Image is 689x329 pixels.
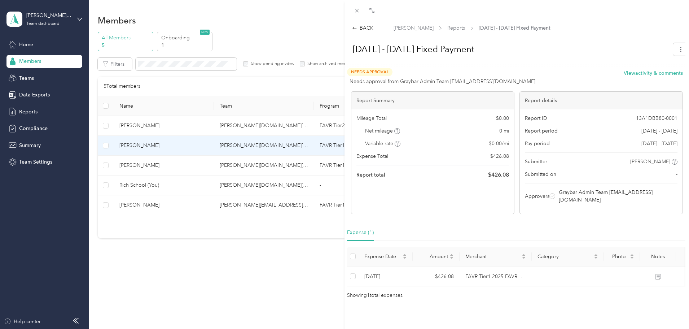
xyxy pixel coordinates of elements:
[525,170,556,178] span: Submitted on
[356,171,385,179] span: Report total
[460,267,532,286] td: FAVR Tier1 2025 FAVR program
[359,247,413,267] th: Expense Date
[413,247,460,267] th: Amount
[594,253,598,257] span: caret-up
[460,247,532,267] th: Merchant
[359,267,413,286] td: 10-1-2025
[352,24,373,32] div: BACK
[525,127,558,135] span: Report period
[604,247,640,267] th: Photo
[636,114,677,122] span: 13A1DBB80-0001
[522,256,526,260] span: caret-down
[394,24,434,32] span: [PERSON_NAME]
[676,170,677,178] span: -
[488,170,509,179] span: $ 426.08
[559,189,676,204] span: Graybar Admin Team [EMAIL_ADDRESS][DOMAIN_NAME]
[345,40,668,58] h1: Sep 1 - 30, 2025 Fixed Payment
[413,267,460,286] td: $426.08
[520,92,683,109] div: Report details
[641,127,677,135] span: [DATE] - [DATE]
[649,289,689,329] iframe: Everlance-gr Chat Button Frame
[418,254,448,260] span: Amount
[347,68,392,76] span: Needs Approval
[365,127,400,135] span: Net mileage
[537,254,592,260] span: Category
[522,253,526,257] span: caret-up
[489,140,509,147] span: $ 0.00 / mi
[365,140,400,147] span: Variable rate
[449,253,454,257] span: caret-up
[525,158,547,165] span: Submitter
[624,69,683,77] button: Viewactivity & comments
[499,127,509,135] span: 0 mi
[630,253,634,257] span: caret-up
[351,92,514,109] div: Report Summary
[350,78,535,85] span: Needs approval from Graybar Admin Team [EMAIL_ADDRESS][DOMAIN_NAME]
[347,229,374,237] div: Expense (1)
[356,152,388,160] span: Expense Total
[447,24,465,32] span: Reports
[403,256,407,260] span: caret-down
[525,140,550,147] span: Pay period
[364,254,401,260] span: Expense Date
[594,256,598,260] span: caret-down
[347,291,403,299] span: Showing 1 total expenses
[403,253,407,257] span: caret-up
[465,254,520,260] span: Merchant
[525,192,549,200] span: Approvers
[356,114,387,122] span: Mileage Total
[490,152,509,160] span: $ 426.08
[641,140,677,147] span: [DATE] - [DATE]
[640,247,676,267] th: Notes
[525,114,547,122] span: Report ID
[630,256,634,260] span: caret-down
[532,247,604,267] th: Category
[630,158,670,165] span: [PERSON_NAME]
[449,256,454,260] span: caret-down
[610,254,628,260] span: Photo
[479,24,550,32] span: [DATE] - [DATE] Fixed Payment
[496,114,509,122] span: $ 0.00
